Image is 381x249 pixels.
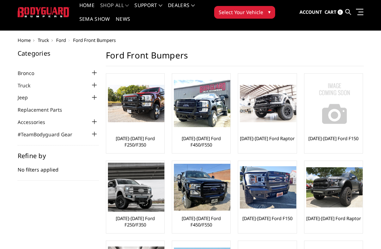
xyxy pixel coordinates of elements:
a: [DATE]-[DATE] Ford F250/F350 [108,215,163,228]
a: [DATE]-[DATE] Ford F250/F350 [108,135,163,148]
span: Account [300,9,322,15]
a: News [116,17,130,30]
a: [DATE]-[DATE] Ford F150 [308,135,358,142]
a: [DATE]-[DATE] Ford F450/F550 [174,215,229,228]
img: No Image [306,75,363,132]
a: Truck [38,37,49,43]
a: Jeep [18,94,37,101]
a: SEMA Show [79,17,110,30]
a: Home [18,37,31,43]
img: BODYGUARD BUMPERS [18,7,69,17]
a: Home [79,3,95,17]
a: [DATE]-[DATE] Ford Raptor [240,135,295,142]
a: Ford [56,37,66,43]
div: No filters applied [18,152,99,181]
a: #TeamBodyguard Gear [18,131,81,138]
span: Ford Front Bumpers [73,37,116,43]
h5: Refine by [18,152,99,159]
a: Support [134,3,162,17]
span: ▾ [268,8,271,15]
a: Bronco [18,69,43,77]
a: Account [300,3,322,22]
button: Select Your Vehicle [214,6,275,19]
span: Select Your Vehicle [219,8,263,16]
a: shop all [100,3,129,17]
h1: Ford Front Bumpers [106,50,364,66]
a: No Image [306,75,361,132]
a: [DATE]-[DATE] Ford Raptor [306,215,361,222]
span: 0 [338,10,343,15]
a: Replacement Parts [18,106,71,113]
a: [DATE]-[DATE] Ford F150 [242,215,292,222]
span: Cart [325,9,337,15]
a: Cart 0 [325,3,343,22]
h5: Categories [18,50,99,56]
a: Truck [18,82,39,89]
a: Accessories [18,118,54,126]
a: Dealers [168,3,195,17]
a: [DATE]-[DATE] Ford F450/F550 [174,135,229,148]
